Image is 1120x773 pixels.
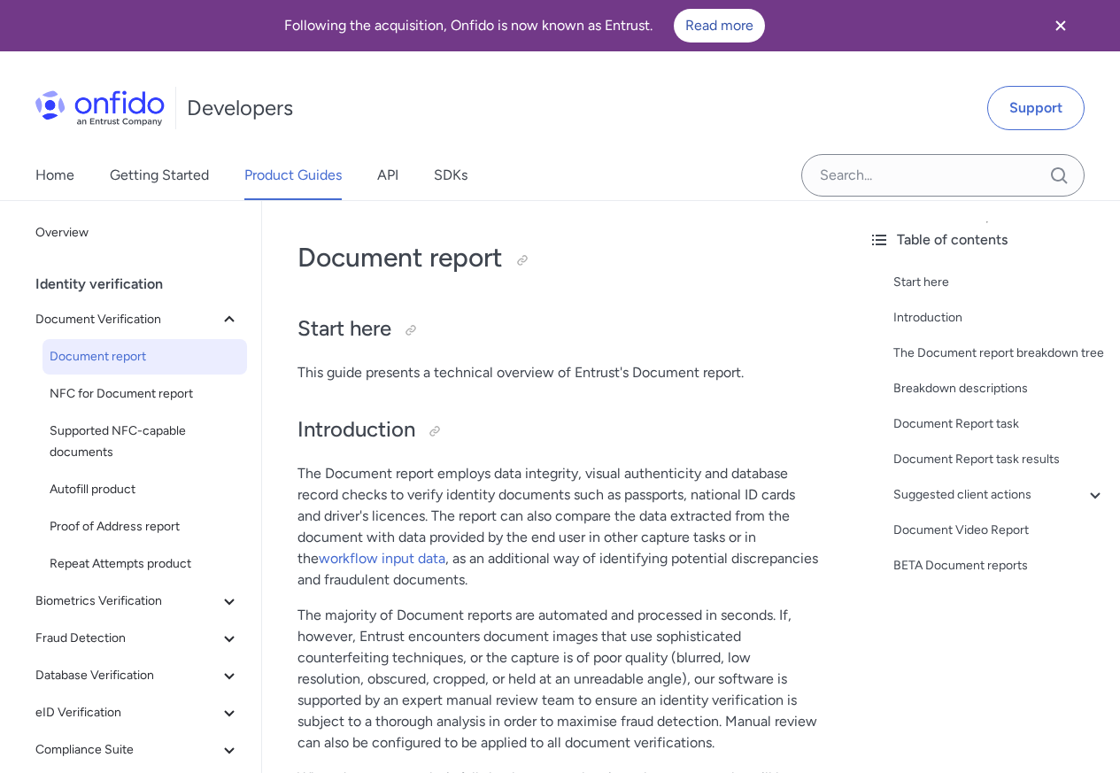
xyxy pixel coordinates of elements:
[434,151,467,200] a: SDKs
[28,584,247,619] button: Biometrics Verification
[42,339,247,375] a: Document report
[987,86,1085,130] a: Support
[28,302,247,337] button: Document Verification
[1028,4,1093,48] button: Close banner
[35,591,219,612] span: Biometrics Verification
[21,9,1028,43] div: Following the acquisition, Onfido is now known as Entrust.
[297,240,819,275] h1: Document report
[297,415,819,445] h2: Introduction
[297,463,819,591] p: The Document report employs data integrity, visual authenticity and database record checks to ver...
[50,383,240,405] span: NFC for Document report
[110,151,209,200] a: Getting Started
[893,520,1106,541] a: Document Video Report
[50,421,240,463] span: Supported NFC-capable documents
[893,343,1106,364] a: The Document report breakdown tree
[893,272,1106,293] a: Start here
[893,449,1106,470] a: Document Report task results
[893,378,1106,399] a: Breakdown descriptions
[42,472,247,507] a: Autofill product
[50,516,240,537] span: Proof of Address report
[28,658,247,693] button: Database Verification
[319,550,445,567] a: workflow input data
[35,222,240,243] span: Overview
[297,605,819,754] p: The majority of Document reports are automated and processed in seconds. If, however, Entrust enc...
[893,307,1106,329] a: Introduction
[35,90,165,126] img: Onfido Logo
[42,376,247,412] a: NFC for Document report
[28,621,247,656] button: Fraud Detection
[893,555,1106,576] a: BETA Document reports
[187,94,293,122] h1: Developers
[35,309,219,330] span: Document Verification
[42,509,247,545] a: Proof of Address report
[893,414,1106,435] a: Document Report task
[28,732,247,768] button: Compliance Suite
[244,151,342,200] a: Product Guides
[50,479,240,500] span: Autofill product
[28,695,247,730] button: eID Verification
[35,151,74,200] a: Home
[297,362,819,383] p: This guide presents a technical overview of Entrust's Document report.
[674,9,765,43] a: Read more
[50,553,240,575] span: Repeat Attempts product
[35,739,219,761] span: Compliance Suite
[35,628,219,649] span: Fraud Detection
[42,546,247,582] a: Repeat Attempts product
[1050,15,1071,36] svg: Close banner
[801,154,1085,197] input: Onfido search input field
[42,414,247,470] a: Supported NFC-capable documents
[35,665,219,686] span: Database Verification
[50,346,240,367] span: Document report
[869,229,1106,251] div: Table of contents
[28,215,247,251] a: Overview
[377,151,398,200] a: API
[35,267,254,302] div: Identity verification
[35,702,219,723] span: eID Verification
[893,484,1106,506] a: Suggested client actions
[297,314,819,344] h2: Start here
